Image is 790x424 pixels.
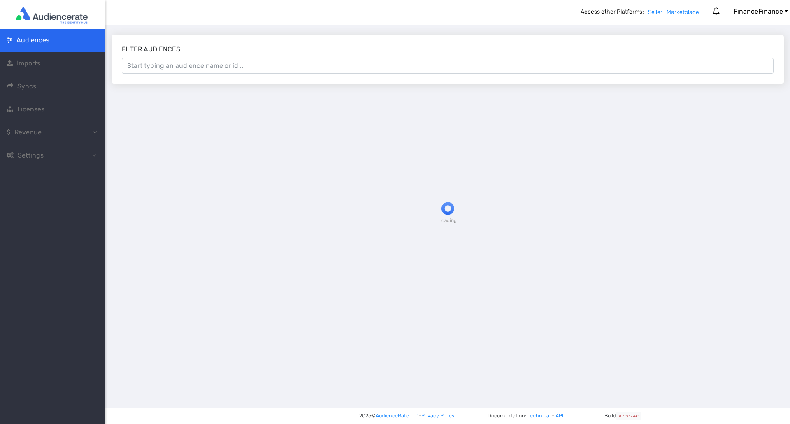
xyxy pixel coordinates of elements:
span: Audiences [16,36,49,44]
iframe: JSD widget [785,420,790,424]
span: Revenue [14,128,42,136]
span: Licenses [17,105,44,113]
span: Loading [439,216,457,224]
img: preloader [440,200,456,216]
span: Syncs [17,82,36,90]
span: Settings [18,151,44,159]
span: Imports [17,59,40,67]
